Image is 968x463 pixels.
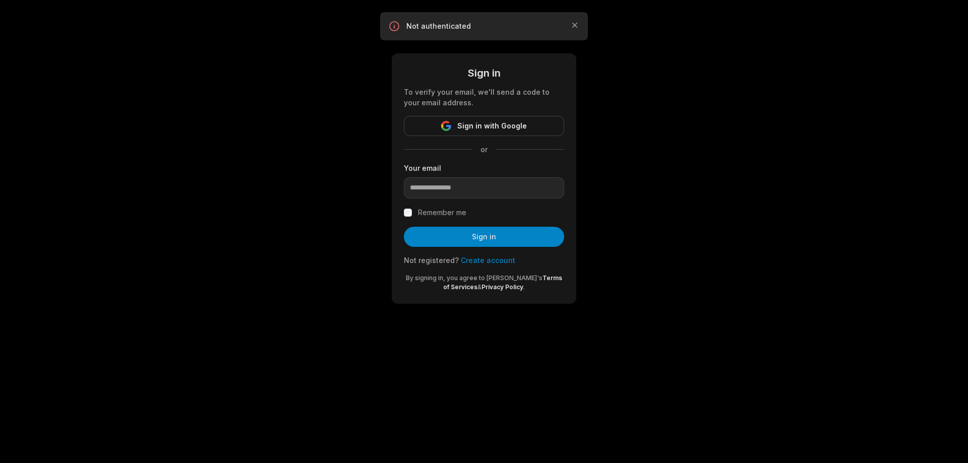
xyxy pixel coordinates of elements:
[443,274,562,291] a: Terms of Services
[404,65,564,81] div: Sign in
[477,283,481,291] span: &
[404,256,459,264] span: Not registered?
[404,116,564,136] button: Sign in with Google
[404,87,564,108] div: To verify your email, we'll send a code to your email address.
[481,283,523,291] a: Privacy Policy
[472,144,496,155] span: or
[457,120,527,132] span: Sign in with Google
[406,21,562,31] p: Not authenticated
[404,227,564,247] button: Sign in
[523,283,525,291] span: .
[418,207,466,219] label: Remember me
[404,163,564,173] label: Your email
[461,256,515,264] a: Create account
[406,274,542,282] span: By signing in, you agree to [PERSON_NAME]'s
